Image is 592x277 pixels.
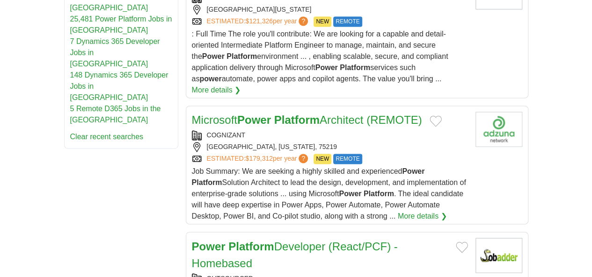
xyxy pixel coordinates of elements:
strong: Platform [364,190,394,198]
span: REMOTE [333,16,362,27]
a: MicrosoftPower PlatformArchitect (REMOTE) [192,114,422,126]
strong: Platform [228,240,274,252]
button: Add to favorite jobs [456,241,468,253]
a: 5 Remote D365 Jobs in the [GEOGRAPHIC_DATA] [70,105,161,124]
strong: Platform [227,52,257,60]
span: $121,326 [245,17,272,25]
img: Cognizant logo [475,112,522,147]
strong: Power [237,114,271,126]
a: COGNIZANT [207,131,245,139]
a: Clear recent searches [70,133,144,141]
div: [GEOGRAPHIC_DATA], [US_STATE], 75219 [192,142,468,152]
strong: Power [315,64,338,71]
span: REMOTE [333,154,362,164]
strong: Platform [340,64,370,71]
strong: Power [402,167,424,175]
strong: Platform [274,114,320,126]
a: More details ❯ [398,211,447,222]
strong: Platform [192,178,222,186]
a: 148 Dynamics 365 Developer Jobs in [GEOGRAPHIC_DATA] [70,71,168,101]
span: : Full Time The role you'll contribute: We are looking for a capable and detail-oriented Intermed... [192,30,448,83]
strong: Power [192,240,226,252]
a: More details ❯ [192,85,241,96]
span: NEW [314,154,331,164]
a: 25,481 Power Platform Jobs in [GEOGRAPHIC_DATA] [70,15,172,34]
span: $179,312 [245,155,272,162]
a: 7 Dynamics 365 Developer Jobs in [GEOGRAPHIC_DATA] [70,37,160,68]
img: Company logo [475,238,522,273]
strong: Power [339,190,361,198]
strong: power [199,75,221,83]
button: Add to favorite jobs [430,115,442,127]
span: ? [299,154,308,163]
a: Power PlatformDeveloper (React/PCF) - Homebased [192,240,398,269]
a: ESTIMATED:$179,312per year? [207,154,310,164]
span: Job Summary: We are seeking a highly skilled and experienced Solution Architect to lead the desig... [192,167,466,220]
span: NEW [314,16,331,27]
span: ? [299,16,308,26]
a: ESTIMATED:$121,326per year? [207,16,310,27]
div: [GEOGRAPHIC_DATA][US_STATE] [192,5,468,14]
strong: Power [202,52,225,60]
